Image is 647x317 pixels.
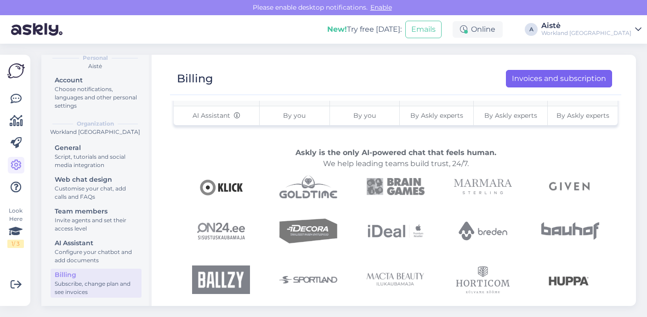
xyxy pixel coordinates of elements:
[548,106,618,125] td: By Askly experts
[368,3,395,12] span: Enable
[541,29,631,37] div: Workland [GEOGRAPHIC_DATA]
[7,62,25,80] img: Askly Logo
[279,175,337,198] img: Goldtime
[329,106,400,125] td: By you
[327,25,347,34] b: New!
[541,264,599,296] img: Huppa
[295,148,496,157] b: Askly is the only AI-powered chat that feels human.
[7,240,24,248] div: 1 / 3
[367,264,425,296] img: Mactabeauty
[7,207,24,248] div: Look Here
[51,142,142,171] a: GeneralScript, tutorials and social media integration
[51,269,142,298] a: BillingSubscribe, change plan and see invoices
[55,75,137,85] div: Account
[192,264,250,296] img: Ballzy
[55,85,137,110] div: Choose notifications, languages and other personal settings
[51,173,142,202] a: Web chat designCustomise your chat, add calls and FAQs
[327,24,402,35] div: Try free [DATE]:
[55,153,137,169] div: Script, tutorials and social media integration
[55,248,137,265] div: Configure your chatbot and add documents
[51,205,142,234] a: Team membersInvite agents and set their access level
[474,106,548,125] td: By Askly experts
[541,175,599,198] img: Given
[279,202,337,260] img: Decora
[525,23,538,36] div: A
[367,202,425,260] img: IDeal
[55,280,137,296] div: Subscribe, change plan and see invoices
[192,202,250,260] img: On24
[541,202,599,260] img: bauhof
[453,21,503,38] div: Online
[259,106,329,125] td: By you
[77,120,114,128] b: Organization
[49,62,142,70] div: Aistė
[55,207,137,216] div: Team members
[541,22,631,29] div: Aistė
[454,264,512,296] img: Horticom
[279,264,337,296] img: Sportland
[177,70,213,87] div: Billing
[83,54,108,62] b: Personal
[454,202,512,260] img: Breden
[405,21,442,38] button: Emails
[192,175,250,198] img: Klick
[400,106,474,125] td: By Askly experts
[51,74,142,111] a: AccountChoose notifications, languages and other personal settings
[174,147,618,169] div: We help leading teams build trust, 24/7.
[541,22,641,37] a: AistėWorkland [GEOGRAPHIC_DATA]
[51,237,142,266] a: AI AssistantConfigure your chatbot and add documents
[55,175,137,184] div: Web chat design
[506,70,612,87] a: Invoices and subscription
[49,128,142,136] div: Workland [GEOGRAPHIC_DATA]
[55,270,137,280] div: Billing
[174,106,259,125] td: AI Assistant
[55,238,137,248] div: AI Assistant
[55,184,137,201] div: Customise your chat, add calls and FAQs
[55,216,137,233] div: Invite agents and set their access level
[454,175,512,198] img: Marmarasterling
[367,175,425,198] img: Braingames
[55,143,137,153] div: General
